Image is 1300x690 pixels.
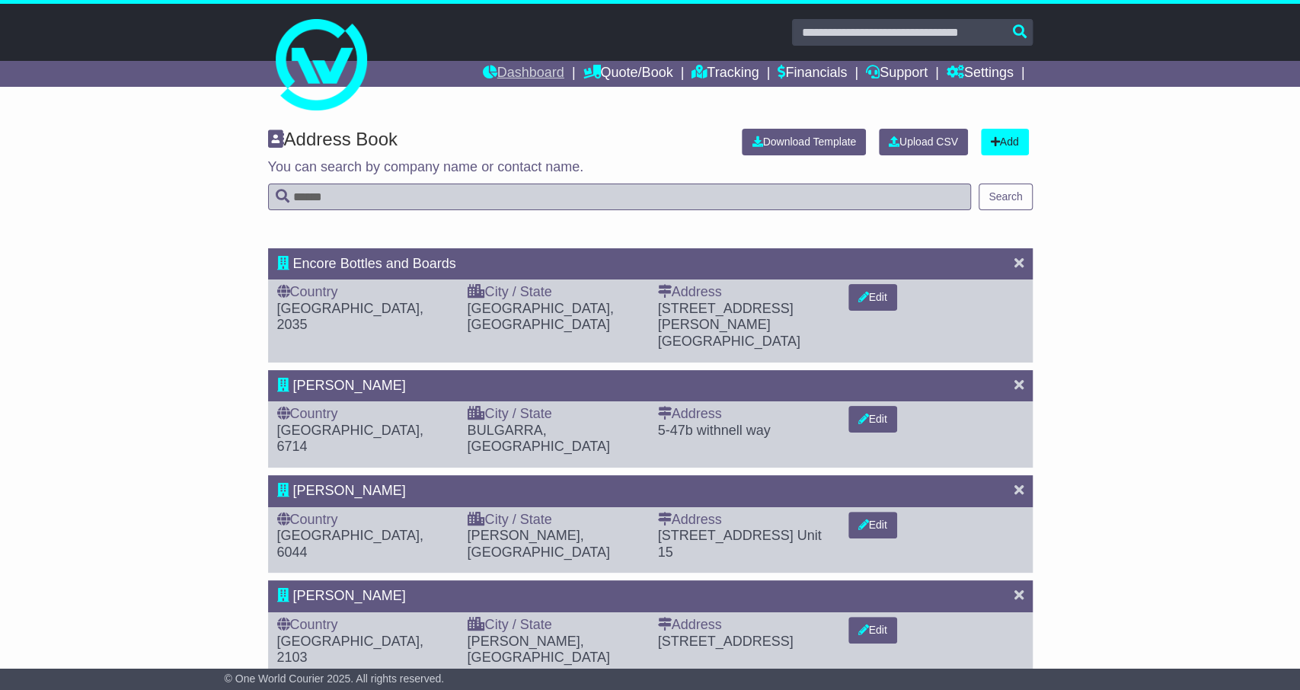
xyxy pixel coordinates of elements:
[277,284,452,301] div: Country
[277,301,423,333] span: [GEOGRAPHIC_DATA], 2035
[483,61,564,87] a: Dashboard
[293,378,406,393] span: [PERSON_NAME]
[260,129,731,155] div: Address Book
[848,617,897,644] button: Edit
[692,61,759,87] a: Tracking
[468,634,610,666] span: [PERSON_NAME], [GEOGRAPHIC_DATA]
[468,512,643,529] div: City / State
[658,634,794,649] span: [STREET_ADDRESS]
[879,129,968,155] a: Upload CSV
[947,61,1014,87] a: Settings
[583,61,672,87] a: Quote/Book
[658,284,833,301] div: Address
[277,528,423,560] span: [GEOGRAPHIC_DATA], 6044
[468,301,614,333] span: [GEOGRAPHIC_DATA], [GEOGRAPHIC_DATA]
[658,617,833,634] div: Address
[979,184,1032,210] button: Search
[778,61,847,87] a: Financials
[277,423,423,455] span: [GEOGRAPHIC_DATA], 6714
[468,284,643,301] div: City / State
[658,301,794,333] span: [STREET_ADDRESS][PERSON_NAME]
[658,528,794,543] span: [STREET_ADDRESS]
[848,406,897,433] button: Edit
[658,528,822,560] span: Unit 15
[277,406,452,423] div: Country
[277,512,452,529] div: Country
[658,406,833,423] div: Address
[866,61,928,87] a: Support
[468,406,643,423] div: City / State
[848,284,897,311] button: Edit
[293,483,406,498] span: [PERSON_NAME]
[268,159,1033,176] p: You can search by company name or contact name.
[293,588,406,603] span: [PERSON_NAME]
[468,617,643,634] div: City / State
[848,512,897,538] button: Edit
[468,528,610,560] span: [PERSON_NAME], [GEOGRAPHIC_DATA]
[981,129,1029,155] a: Add
[658,423,771,438] span: 5-47b withnell way
[277,617,452,634] div: Country
[468,423,610,455] span: BULGARRA, [GEOGRAPHIC_DATA]
[742,129,866,155] a: Download Template
[658,334,800,349] span: [GEOGRAPHIC_DATA]
[277,634,423,666] span: [GEOGRAPHIC_DATA], 2103
[293,256,456,271] span: Encore Bottles and Boards
[225,672,445,685] span: © One World Courier 2025. All rights reserved.
[658,512,833,529] div: Address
